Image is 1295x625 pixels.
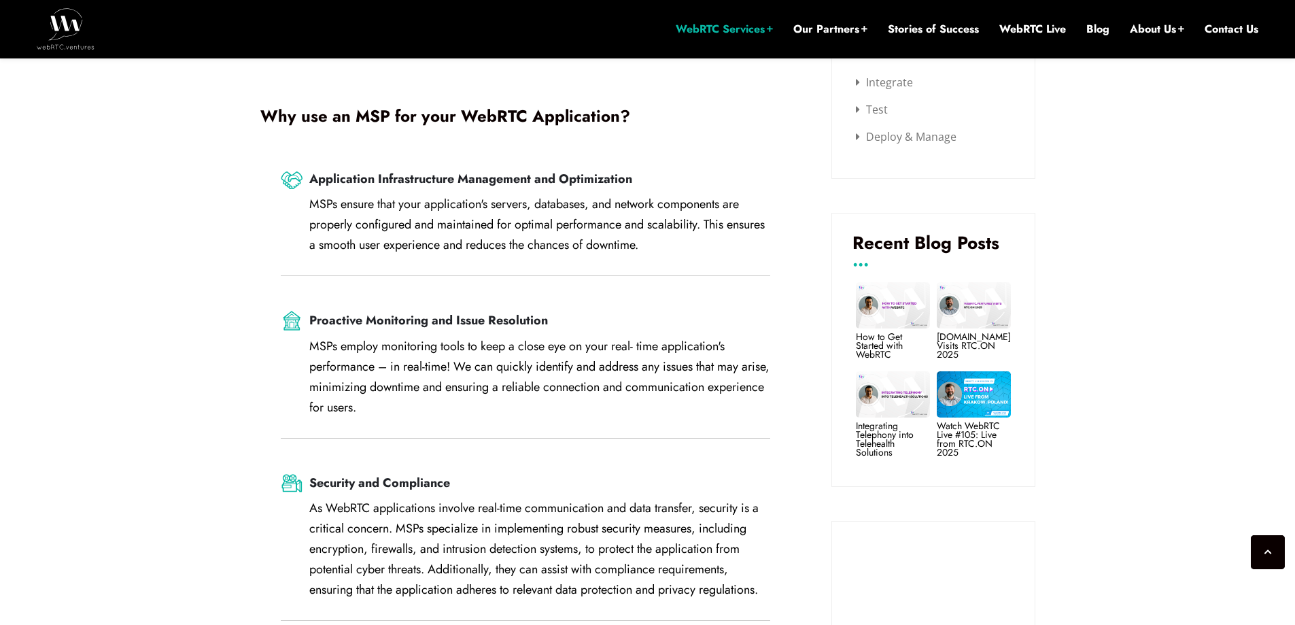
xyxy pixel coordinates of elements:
[260,108,791,124] h2: Why use an MSP for your WebRTC Application?
[856,419,914,459] a: Integrating Telephony into Telehealth Solutions
[309,195,765,254] span: MSPs ensure that your application's servers, databases, and network components are properly confi...
[888,22,979,37] a: Stories of Success
[852,255,1014,265] h3: ...
[937,282,1011,328] img: image
[937,419,1000,459] a: Watch WebRTC Live #105: Live from RTC.ON 2025
[1086,22,1109,37] a: Blog
[856,129,956,144] a: Deploy & Manage
[309,313,770,328] h3: Proactive Monitoring and Issue Resolution
[37,8,94,49] img: WebRTC.ventures
[1130,22,1184,37] a: About Us
[676,22,773,37] a: WebRTC Services
[852,234,1014,252] h3: Recent Blog Posts
[309,499,759,598] span: As WebRTC applications involve real-time communication and data transfer, security is a critical ...
[999,22,1066,37] a: WebRTC Live
[937,330,1011,361] a: [DOMAIN_NAME] Visits RTC.ON 2025
[856,371,930,418] img: image
[856,330,903,361] a: How to Get Started with WebRTC
[793,22,867,37] a: Our Partners
[856,282,930,328] img: image
[1205,22,1258,37] a: Contact Us
[309,171,770,187] h3: Application Infrastructure Management and Optimization
[309,337,770,416] span: MSPs employ monitoring tools to keep a close eye on your real- time application's performance – i...
[937,371,1011,418] img: image
[309,475,770,491] h3: Security and Compliance
[856,75,913,90] a: Integrate
[856,102,888,117] a: Test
